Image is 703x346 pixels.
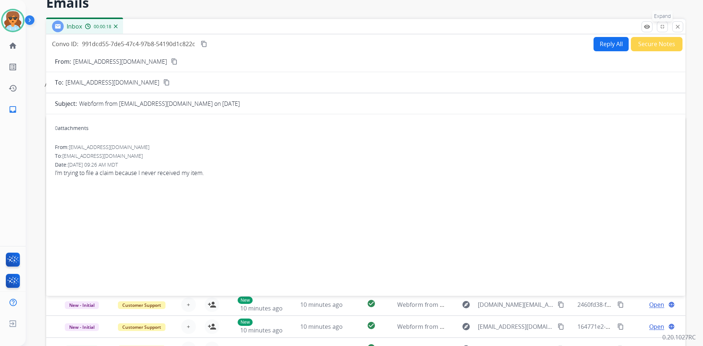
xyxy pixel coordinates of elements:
[55,78,63,87] p: To:
[644,23,650,30] mat-icon: remove_red_eye
[240,326,283,334] span: 10 minutes ago
[631,37,682,51] button: Secure Notes
[52,40,78,48] p: Convo ID:
[8,41,17,50] mat-icon: home
[62,152,143,159] span: [EMAIL_ADDRESS][DOMAIN_NAME]
[668,301,675,308] mat-icon: language
[55,124,58,131] span: 0
[462,300,470,309] mat-icon: explore
[68,161,118,168] span: [DATE] 09:26 AM MDT
[82,40,195,48] span: 991dcd55-7de5-47c4-97b8-54190d1c822c
[181,319,196,334] button: +
[208,300,216,309] mat-icon: person_add
[240,304,283,312] span: 10 minutes ago
[662,333,696,342] p: 0.20.1027RC
[67,22,82,30] span: Inbox
[674,23,681,30] mat-icon: close
[558,323,564,330] mat-icon: content_copy
[8,84,17,93] mat-icon: history
[73,57,167,66] p: [EMAIL_ADDRESS][DOMAIN_NAME]
[79,99,240,108] p: Webform from [EMAIL_ADDRESS][DOMAIN_NAME] on [DATE]
[163,79,170,86] mat-icon: content_copy
[558,301,564,308] mat-icon: content_copy
[478,322,553,331] span: [EMAIL_ADDRESS][DOMAIN_NAME]
[3,10,23,31] img: avatar
[594,37,629,51] button: Reply All
[668,323,675,330] mat-icon: language
[397,301,609,309] span: Webform from [DOMAIN_NAME][EMAIL_ADDRESS][DOMAIN_NAME] on [DATE]
[649,322,664,331] span: Open
[55,152,677,160] div: To:
[657,21,668,32] button: Expand
[617,301,624,308] mat-icon: content_copy
[300,301,343,309] span: 10 minutes ago
[478,300,553,309] span: [DOMAIN_NAME][EMAIL_ADDRESS][DOMAIN_NAME]
[238,319,253,326] p: New
[659,23,666,30] mat-icon: fullscreen_exit
[577,301,685,309] span: 2460fd38-f567-4c59-9b41-5768f7b1f544
[201,41,207,47] mat-icon: content_copy
[397,323,563,331] span: Webform from [EMAIL_ADDRESS][DOMAIN_NAME] on [DATE]
[238,297,253,304] p: New
[55,161,677,168] div: Date:
[94,24,111,30] span: 00:00:18
[55,124,89,132] div: attachments
[187,322,190,331] span: +
[181,297,196,312] button: +
[649,300,664,309] span: Open
[652,11,673,22] p: Expand
[65,301,99,309] span: New - Initial
[118,301,165,309] span: Customer Support
[55,99,77,108] p: Subject:
[8,105,17,114] mat-icon: inbox
[208,322,216,331] mat-icon: person_add
[55,168,677,177] span: I’m trying to file a claim because I never received my item.
[55,57,71,66] p: From:
[367,321,376,330] mat-icon: check_circle
[118,323,165,331] span: Customer Support
[8,63,17,71] mat-icon: list_alt
[187,300,190,309] span: +
[45,80,84,89] p: Applied filters:
[55,144,677,151] div: From:
[66,78,159,87] span: [EMAIL_ADDRESS][DOMAIN_NAME]
[65,323,99,331] span: New - Initial
[171,58,178,65] mat-icon: content_copy
[617,323,624,330] mat-icon: content_copy
[577,323,690,331] span: 164771e2-29aa-4594-b54c-a905ccbe9010
[367,299,376,308] mat-icon: check_circle
[69,144,149,150] span: [EMAIL_ADDRESS][DOMAIN_NAME]
[462,322,470,331] mat-icon: explore
[300,323,343,331] span: 10 minutes ago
